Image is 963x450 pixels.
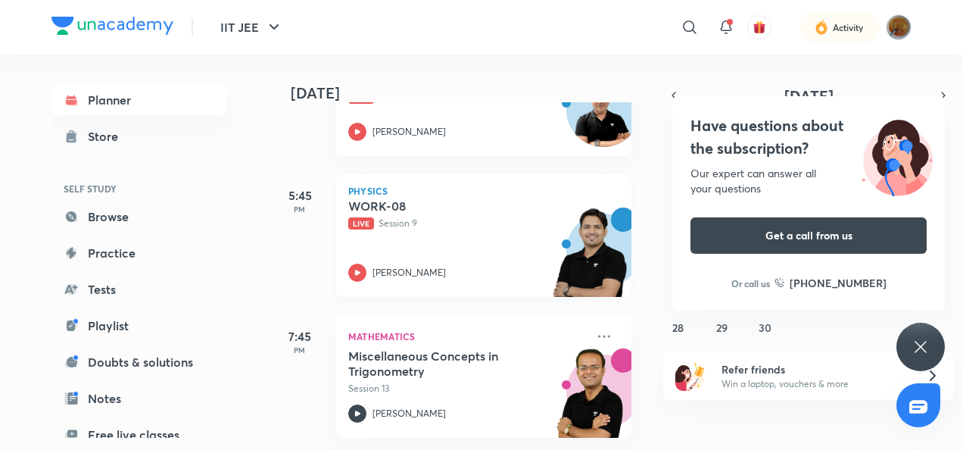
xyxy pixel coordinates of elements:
[348,198,537,214] h5: WORK-08
[270,205,330,214] p: PM
[690,114,927,160] h4: Have questions about the subscription?
[753,315,778,339] button: September 30, 2025
[348,382,586,395] p: Session 13
[747,15,771,39] button: avatar
[51,17,173,35] img: Company Logo
[548,208,631,312] img: unacademy
[790,275,887,291] h6: [PHONE_NUMBER]
[51,17,173,39] a: Company Logo
[666,236,690,261] button: September 14, 2025
[690,217,927,254] button: Get a call from us
[716,320,728,335] abbr: September 29, 2025
[51,420,227,450] a: Free live classes
[51,274,227,305] a: Tests
[721,361,908,377] h6: Refer friends
[774,275,887,291] a: [PHONE_NUMBER]
[372,407,446,420] p: [PERSON_NAME]
[348,217,586,230] p: Session 9
[567,81,640,154] img: Avatar
[51,238,227,268] a: Practice
[675,361,706,391] img: referral
[372,266,446,280] p: [PERSON_NAME]
[731,277,770,290] p: Or call us
[690,166,927,196] div: Our expert can answer all your questions
[211,12,292,42] button: IIT JEE
[348,217,374,230] span: Live
[666,197,690,221] button: September 7, 2025
[51,347,227,377] a: Doubts & solutions
[348,327,586,345] p: Mathematics
[759,320,771,335] abbr: September 30, 2025
[849,114,945,196] img: ttu_illustration_new.svg
[709,315,734,339] button: September 29, 2025
[753,20,766,34] img: avatar
[348,348,537,379] h5: Miscellaneous Concepts in Trigonometry
[270,345,330,355] p: PM
[291,84,647,102] h4: [DATE]
[784,86,834,106] span: [DATE]
[886,14,912,40] img: Vartika tiwary uttarpradesh
[684,85,933,106] button: [DATE]
[721,377,908,391] p: Win a laptop, vouchers & more
[88,127,127,145] div: Store
[51,176,227,202] h6: SELF STUDY
[51,311,227,341] a: Playlist
[372,125,446,139] p: [PERSON_NAME]
[270,327,330,345] h5: 7:45
[51,383,227,414] a: Notes
[815,18,828,36] img: activity
[51,85,227,115] a: Planner
[51,121,227,152] a: Store
[348,186,619,195] p: Physics
[270,186,330,205] h5: 5:45
[666,276,690,300] button: September 21, 2025
[666,315,690,339] button: September 28, 2025
[672,320,684,335] abbr: September 28, 2025
[51,202,227,232] a: Browse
